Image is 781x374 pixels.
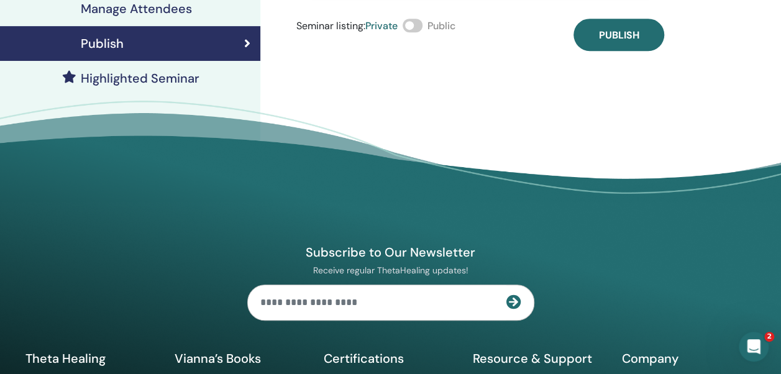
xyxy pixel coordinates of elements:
[365,19,398,32] span: Private
[81,36,124,51] h4: Publish
[175,350,309,367] h5: Vianna’s Books
[764,332,774,342] span: 2
[81,1,192,16] h4: Manage Attendees
[573,19,664,51] button: Publish
[247,244,534,260] h4: Subscribe to Our Newsletter
[599,29,639,42] span: Publish
[427,19,455,32] span: Public
[473,350,607,367] h5: Resource & Support
[81,71,199,86] h4: Highlighted Seminar
[324,350,458,367] h5: Certifications
[739,332,769,362] iframe: Intercom live chat
[622,350,756,367] h5: Company
[296,19,365,32] span: Seminar listing :
[247,265,534,276] p: Receive regular ThetaHealing updates!
[25,350,160,367] h5: Theta Healing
